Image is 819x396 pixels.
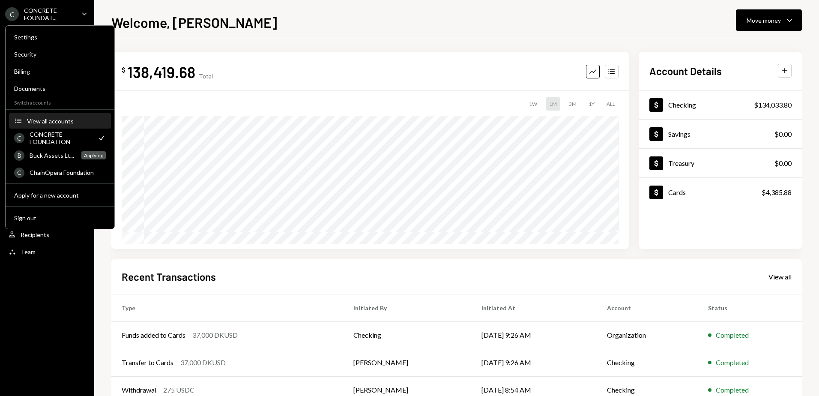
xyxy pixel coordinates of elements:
[14,85,106,92] div: Documents
[5,227,89,242] a: Recipients
[21,231,49,238] div: Recipients
[9,81,111,96] a: Documents
[122,270,216,284] h2: Recent Transactions
[736,9,802,31] button: Move money
[716,330,749,340] div: Completed
[716,385,749,395] div: Completed
[649,64,722,78] h2: Account Details
[30,152,76,159] div: Buck Assets Lt...
[122,357,173,368] div: Transfer to Cards
[9,46,111,62] a: Security
[471,349,597,376] td: [DATE] 9:26 AM
[180,357,226,368] div: 37,000 DKUSD
[14,33,106,41] div: Settings
[597,321,698,349] td: Organization
[111,14,277,31] h1: Welcome, [PERSON_NAME]
[81,151,106,159] div: Applying
[546,97,560,111] div: 1M
[774,129,792,139] div: $0.00
[668,188,686,196] div: Cards
[199,72,213,80] div: Total
[774,158,792,168] div: $0.00
[5,244,89,259] a: Team
[163,385,194,395] div: 275 USDC
[9,188,111,203] button: Apply for a new account
[762,187,792,198] div: $4,385.88
[471,294,597,321] th: Initiated At
[122,330,185,340] div: Funds added to Cards
[471,321,597,349] td: [DATE] 9:26 AM
[597,294,698,321] th: Account
[14,214,106,222] div: Sign out
[747,16,781,25] div: Move money
[6,98,114,106] div: Switch accounts
[668,159,694,167] div: Treasury
[668,130,690,138] div: Savings
[14,68,106,75] div: Billing
[5,7,19,21] div: C
[14,150,24,161] div: B
[24,7,75,21] div: CONCRETE FOUNDAT...
[343,294,471,321] th: Initiated By
[639,90,802,119] a: Checking$134,033.80
[639,120,802,148] a: Savings$0.00
[14,192,106,199] div: Apply for a new account
[9,147,111,163] a: BBuck Assets Lt...Applying
[639,178,802,207] a: Cards$4,385.88
[603,97,619,111] div: ALL
[343,349,471,376] td: [PERSON_NAME]
[14,51,106,58] div: Security
[30,169,106,176] div: ChainOpera Foundation
[30,131,92,145] div: CONCRETE FOUNDATION
[14,168,24,178] div: C
[526,97,541,111] div: 1W
[343,321,471,349] td: Checking
[754,100,792,110] div: $134,033.80
[9,165,111,180] a: CChainOpera Foundation
[21,248,36,255] div: Team
[14,133,24,143] div: C
[122,66,126,74] div: $
[716,357,749,368] div: Completed
[122,385,156,395] div: Withdrawal
[111,294,343,321] th: Type
[9,29,111,45] a: Settings
[565,97,580,111] div: 3M
[768,272,792,281] a: View all
[9,63,111,79] a: Billing
[668,101,696,109] div: Checking
[127,62,195,81] div: 138,419.68
[9,210,111,226] button: Sign out
[597,349,698,376] td: Checking
[27,117,106,125] div: View all accounts
[192,330,238,340] div: 37,000 DKUSD
[9,114,111,129] button: View all accounts
[639,149,802,177] a: Treasury$0.00
[585,97,598,111] div: 1Y
[698,294,802,321] th: Status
